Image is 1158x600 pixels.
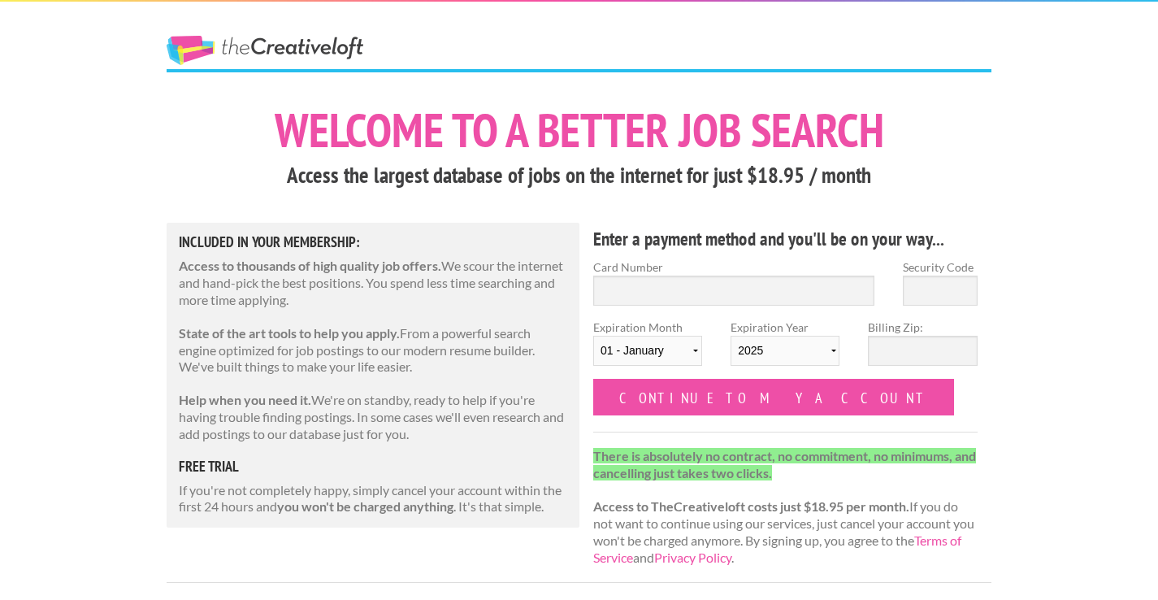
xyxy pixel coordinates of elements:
select: Expiration Month [593,336,702,366]
h4: Enter a payment method and you'll be on your way... [593,226,978,252]
strong: Help when you need it. [179,392,311,407]
label: Card Number [593,259,874,276]
h3: Access the largest database of jobs on the internet for just $18.95 / month [167,160,991,191]
a: Terms of Service [593,533,961,565]
a: Privacy Policy [654,550,731,565]
a: The Creative Loft [167,36,363,65]
p: From a powerful search engine optimized for job postings to our modern resume builder. We've buil... [179,325,567,376]
p: If you're not completely happy, simply cancel your account within the first 24 hours and . It's t... [179,482,567,516]
p: If you do not want to continue using our services, just cancel your account you won't be charged ... [593,448,978,567]
label: Expiration Year [731,319,839,379]
h5: Included in Your Membership: [179,235,567,250]
strong: State of the art tools to help you apply. [179,325,400,341]
h1: Welcome to a better job search [167,107,991,154]
p: We're on standby, ready to help if you're having trouble finding postings. In some cases we'll ev... [179,392,567,442]
input: Continue to my account [593,379,954,415]
p: We scour the internet and hand-pick the best positions. You spend less time searching and more ti... [179,258,567,308]
strong: There is absolutely no contract, no commitment, no minimums, and cancelling just takes two clicks. [593,448,976,480]
label: Security Code [903,259,978,276]
select: Expiration Year [731,336,839,366]
strong: Access to thousands of high quality job offers. [179,258,441,273]
h5: free trial [179,459,567,474]
strong: Access to TheCreativeloft costs just $18.95 per month. [593,498,909,514]
strong: you won't be charged anything [277,498,453,514]
label: Expiration Month [593,319,702,379]
label: Billing Zip: [868,319,977,336]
